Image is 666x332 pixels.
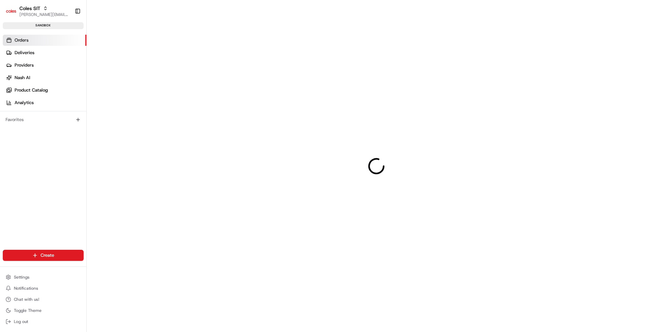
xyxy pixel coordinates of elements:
[14,274,29,280] span: Settings
[3,283,84,293] button: Notifications
[14,297,39,302] span: Chat with us!
[3,47,86,58] a: Deliveries
[3,85,86,96] a: Product Catalog
[3,272,84,282] button: Settings
[3,3,72,19] button: Coles SITColes SIT[PERSON_NAME][EMAIL_ADDRESS][DOMAIN_NAME]
[15,75,30,81] span: Nash AI
[3,35,86,46] a: Orders
[15,37,28,43] span: Orders
[19,12,69,17] button: [PERSON_NAME][EMAIL_ADDRESS][DOMAIN_NAME]
[19,5,40,12] button: Coles SIT
[15,100,34,106] span: Analytics
[15,50,34,56] span: Deliveries
[3,250,84,261] button: Create
[3,295,84,304] button: Chat with us!
[3,114,84,125] div: Favorites
[6,6,17,17] img: Coles SIT
[14,319,28,324] span: Log out
[15,62,34,68] span: Providers
[14,308,42,313] span: Toggle Theme
[3,22,84,29] div: sandbox
[3,60,86,71] a: Providers
[3,97,86,108] a: Analytics
[3,306,84,315] button: Toggle Theme
[3,72,86,83] a: Nash AI
[3,317,84,326] button: Log out
[41,252,54,258] span: Create
[14,286,38,291] span: Notifications
[15,87,48,93] span: Product Catalog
